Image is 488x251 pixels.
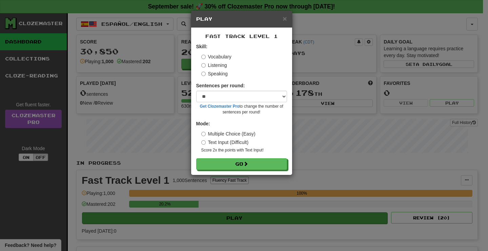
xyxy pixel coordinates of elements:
label: Multiple Choice (Easy) [201,130,256,137]
strong: Skill: [196,44,207,49]
small: Score 2x the points with Text Input ! [201,147,287,153]
h5: Play [196,16,287,22]
span: × [283,15,287,22]
input: Vocabulary [201,55,206,59]
a: Get Clozemaster Pro [200,104,240,109]
input: Listening [201,63,206,68]
input: Text Input (Difficult) [201,140,206,145]
strong: Mode: [196,121,210,126]
label: Speaking [201,70,228,77]
label: Listening [201,62,227,69]
label: Text Input (Difficult) [201,139,249,146]
input: Multiple Choice (Easy) [201,132,206,136]
small: to change the number of sentences per round! [196,104,287,115]
input: Speaking [201,72,206,76]
button: Close [283,15,287,22]
button: Go [196,158,287,170]
label: Sentences per round: [196,82,245,89]
span: Fast Track Level 1 [205,33,278,39]
label: Vocabulary [201,53,231,60]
